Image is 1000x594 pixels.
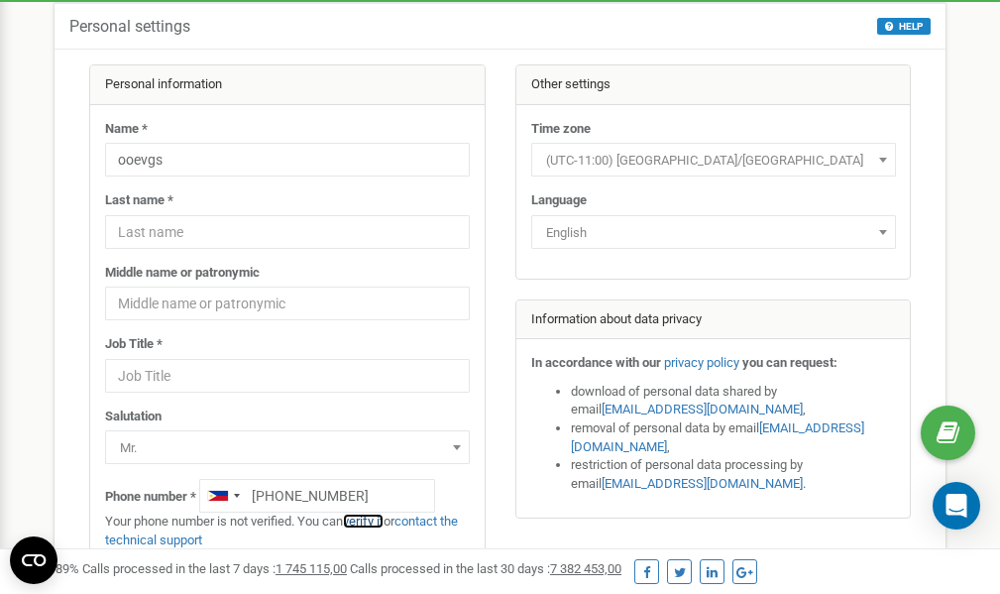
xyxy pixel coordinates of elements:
[538,147,889,175] span: (UTC-11:00) Pacific/Midway
[531,120,591,139] label: Time zone
[105,215,470,249] input: Last name
[571,456,896,493] li: restriction of personal data processing by email .
[571,383,896,419] li: download of personal data shared by email ,
[105,264,260,283] label: Middle name or patronymic
[276,561,347,576] u: 1 745 115,00
[571,419,896,456] li: removal of personal data by email ,
[550,561,621,576] u: 7 382 453,00
[877,18,931,35] button: HELP
[933,482,980,530] div: Open Intercom Messenger
[69,18,190,36] h5: Personal settings
[602,402,803,416] a: [EMAIL_ADDRESS][DOMAIN_NAME]
[105,335,163,354] label: Job Title *
[105,287,470,320] input: Middle name or patronymic
[105,359,470,393] input: Job Title
[531,191,587,210] label: Language
[105,430,470,464] span: Mr.
[516,65,911,105] div: Other settings
[105,120,148,139] label: Name *
[10,536,57,584] button: Open CMP widget
[105,513,470,549] p: Your phone number is not verified. You can or
[90,65,485,105] div: Personal information
[343,514,384,529] a: verify it
[105,408,162,426] label: Salutation
[602,476,803,491] a: [EMAIL_ADDRESS][DOMAIN_NAME]
[105,488,196,507] label: Phone number *
[571,420,864,454] a: [EMAIL_ADDRESS][DOMAIN_NAME]
[105,514,458,547] a: contact the technical support
[199,479,435,513] input: +1-800-555-55-55
[112,434,463,462] span: Mr.
[516,300,911,340] div: Information about data privacy
[531,355,661,370] strong: In accordance with our
[105,191,173,210] label: Last name *
[538,219,889,247] span: English
[531,143,896,177] span: (UTC-11:00) Pacific/Midway
[531,215,896,249] span: English
[350,561,621,576] span: Calls processed in the last 30 days :
[105,143,470,177] input: Name
[82,561,347,576] span: Calls processed in the last 7 days :
[200,480,246,512] div: Telephone country code
[664,355,739,370] a: privacy policy
[742,355,837,370] strong: you can request:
